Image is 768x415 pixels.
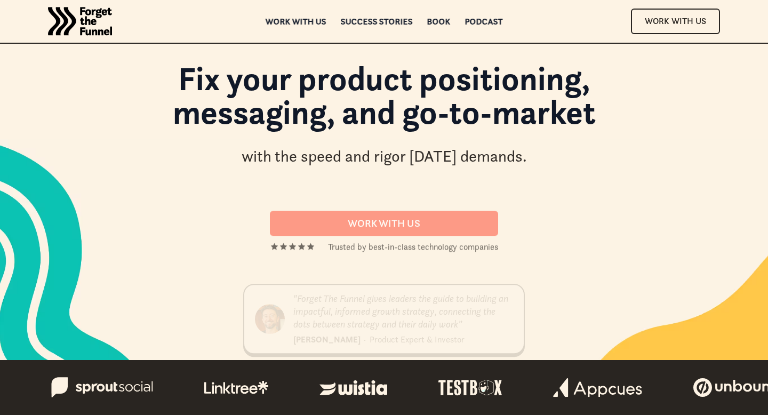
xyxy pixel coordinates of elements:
[270,211,498,236] a: Work With us
[293,333,361,346] div: [PERSON_NAME]
[465,18,503,25] a: Podcast
[283,217,485,229] div: Work With us
[427,18,451,25] a: Book
[370,333,465,346] div: Product Expert & Investor
[631,9,720,34] a: Work With Us
[364,333,366,346] div: ·
[293,292,513,331] div: "Forget The Funnel gives leaders the guide to building an impactful, informed growth strategy, co...
[328,240,498,253] div: Trusted by best-in-class technology companies
[266,18,326,25] a: Work with us
[242,146,527,167] div: with the speed and rigor [DATE] demands.
[96,62,672,139] h1: Fix your product positioning, messaging, and go-to-market
[341,18,413,25] a: Success Stories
